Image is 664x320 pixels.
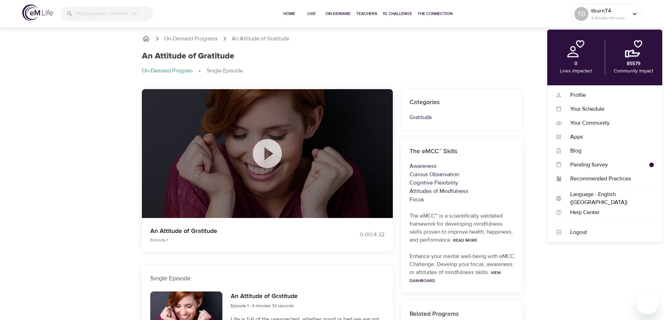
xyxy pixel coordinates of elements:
[231,303,294,309] span: Episode 1 - 4 minutes 32 seconds
[142,67,522,75] nav: breadcrumb
[231,291,298,302] h6: An Attitude of Gratitude
[591,15,628,21] p: 3 Mindful Minutes
[22,5,53,21] img: logo
[232,35,289,43] p: An Attitude of Gratitude
[567,40,585,57] img: personal.png
[410,97,514,108] h6: Categories
[627,60,640,68] p: 85579
[560,68,592,75] p: Lives Impacted
[150,274,384,283] p: Single Episode
[410,252,514,284] p: Enhance your mental well-being with eMCC Challenge. Develop your focus, awareness or attitudes of...
[410,147,514,157] h6: The eMCC™ Skills
[453,237,477,243] a: Read More
[332,231,384,239] div: 0:00 / 4:32
[562,175,654,183] div: Recommended Practices
[410,187,514,195] p: Attitudes of Mindfulness
[410,212,514,244] p: The eMCC™ is a scientifically validated framework for developing mindfulness skills proven to imp...
[410,170,514,179] p: Curious Observation
[562,190,654,206] div: Language - English ([GEOGRAPHIC_DATA])
[76,6,153,21] input: Find programs, teachers, etc...
[410,179,514,187] p: Cognitive Flexibility
[614,68,653,75] p: Community Impact
[562,147,654,155] div: Blog
[574,7,588,21] div: TB
[207,67,243,75] p: Single Episode
[574,60,578,68] p: 0
[281,10,298,17] span: Home
[418,10,452,17] span: The Connection
[303,10,320,17] span: Live
[562,105,654,113] div: Your Schedule
[562,133,654,141] div: Apps
[562,209,654,217] div: Help Center
[142,51,234,61] h1: An Attitude of Gratitude
[410,113,514,122] p: Gratitude
[562,228,654,236] div: Logout
[410,270,501,283] a: View Dashboard
[326,10,351,17] span: On-Demand
[383,10,412,17] span: 1% Challenge
[410,195,514,204] p: Focus
[150,237,324,243] p: Episode 1
[562,91,654,99] div: Profile
[562,161,649,169] div: Pending Survey
[562,119,654,127] div: Your Community
[150,226,324,236] p: An Attitude of Gratitude
[410,162,514,170] p: Awareness
[142,67,193,75] p: On-Demand Program
[356,10,377,17] span: Teachers
[164,35,218,43] a: On-Demand Programs
[142,34,522,43] nav: breadcrumb
[410,309,514,319] h6: Related Programs
[591,7,628,15] p: tburn74
[625,40,642,57] img: community.png
[636,292,658,314] iframe: Button to launch messaging window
